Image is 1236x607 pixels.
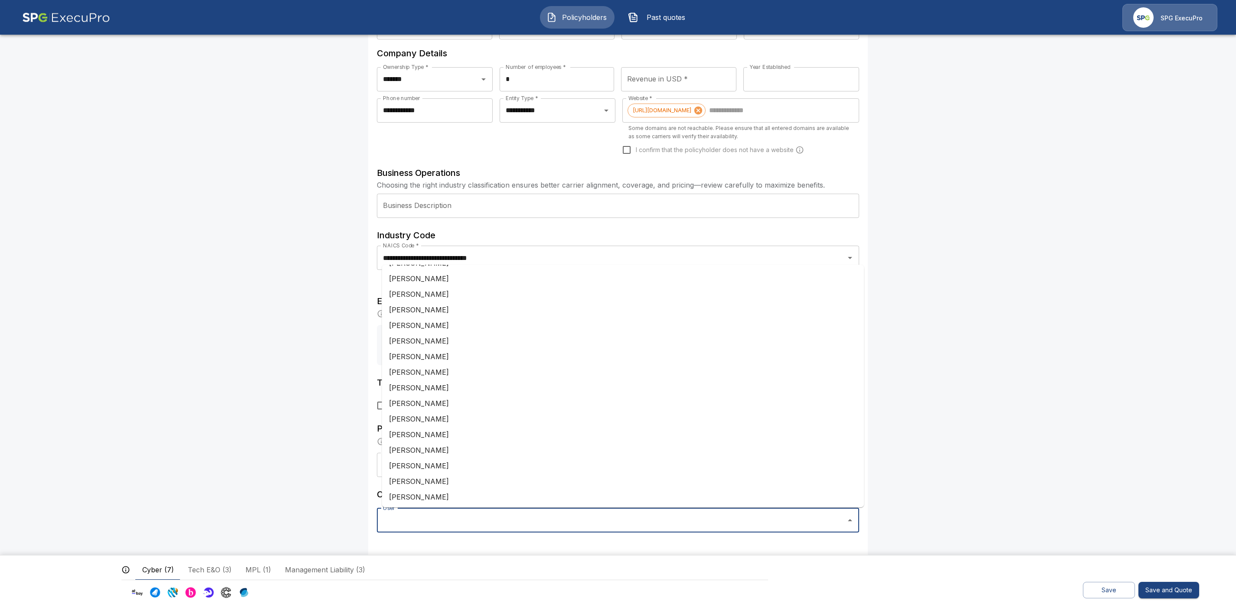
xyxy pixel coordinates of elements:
[377,180,859,190] p: Choosing the right industry classification ensures better carrier alignment, coverage, and pricin...
[377,166,859,180] h6: Business Operations
[377,294,859,308] h6: Engaged Industry
[377,422,859,435] h6: Policyholder Contact Information
[377,228,859,242] h6: Industry Code
[382,318,864,333] li: [PERSON_NAME]
[382,474,864,489] li: [PERSON_NAME]
[383,504,395,512] label: User
[628,124,853,141] p: Some domains are not reachable. Please ensure that all entered domains are available as some carr...
[628,94,652,102] label: Website *
[1122,4,1217,31] a: Agency IconSPG ExecuPro
[506,63,566,71] label: Number of employees *
[382,427,864,442] li: [PERSON_NAME]
[560,12,608,23] span: Policyholders
[1161,14,1203,23] p: SPG ExecuPro
[600,104,612,117] button: Open
[642,12,690,23] span: Past quotes
[628,12,638,23] img: Past quotes Icon
[749,63,790,71] label: Year Established
[540,6,615,29] button: Policyholders IconPolicyholders
[382,489,864,505] li: [PERSON_NAME]
[636,146,794,154] span: I confirm that the policyholder does not have a website
[382,364,864,380] li: [PERSON_NAME]
[382,333,864,349] li: [PERSON_NAME]
[546,12,557,23] img: Policyholders Icon
[382,286,864,302] li: [PERSON_NAME]
[22,4,110,31] img: AA Logo
[383,63,428,71] label: Ownership Type *
[382,271,864,286] li: [PERSON_NAME]
[382,396,864,411] li: [PERSON_NAME]
[621,6,696,29] button: Past quotes IconPast quotes
[844,514,856,526] button: Close
[844,252,856,264] button: Open
[506,94,538,102] label: Entity Type *
[382,349,864,364] li: [PERSON_NAME]
[377,325,526,365] button: Engaged Industry *Specify the policyholder engaged industry.
[1133,7,1154,28] img: Agency Icon
[377,487,859,501] h6: Ownership Information
[795,146,804,154] svg: Carriers run a cyber security scan on the policyholders' websites. Please enter a website wheneve...
[628,105,696,115] span: [URL][DOMAIN_NAME]
[382,411,864,427] li: [PERSON_NAME]
[628,104,706,117] div: [URL][DOMAIN_NAME]
[377,376,859,390] h6: Taxes & fees
[382,458,864,474] li: [PERSON_NAME]
[377,46,859,60] h6: Company Details
[383,242,419,249] label: NAICS Code *
[383,94,420,102] label: Phone number
[382,442,864,458] li: [PERSON_NAME]
[382,302,864,318] li: [PERSON_NAME]
[382,380,864,396] li: [PERSON_NAME]
[477,73,490,85] button: Open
